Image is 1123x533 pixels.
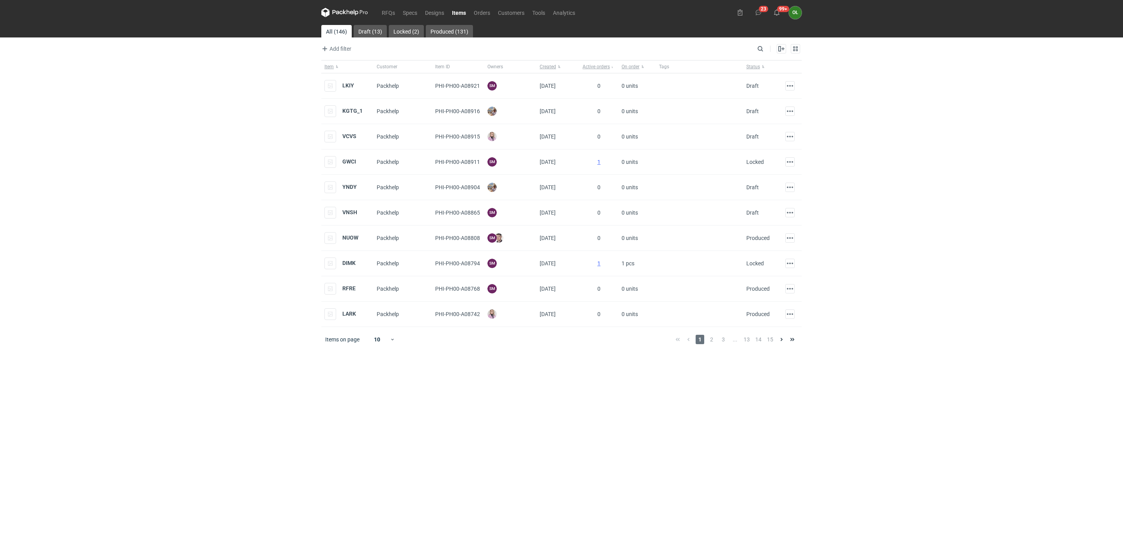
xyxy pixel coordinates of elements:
div: [DATE] [537,276,579,302]
button: Actions [785,157,795,167]
a: KGTG_1 [342,108,363,114]
div: Produced [746,285,770,293]
button: Actions [785,309,795,319]
span: PHI-PH00-A08921 [435,83,480,89]
span: Item [324,64,334,70]
button: Actions [785,233,795,243]
a: DIMK [342,260,356,266]
span: PHI-PH00-A08742 [435,311,480,317]
span: 0 [597,286,600,292]
div: 0 units [618,302,656,327]
div: Draft [746,133,759,140]
div: 0 units [618,276,656,302]
button: Created [537,60,579,73]
span: Packhelp [377,159,399,165]
span: Packhelp [377,184,399,190]
button: Actions [785,132,795,141]
div: 10 [365,334,390,345]
a: Customers [494,8,528,17]
a: Tools [528,8,549,17]
button: Actions [785,107,795,116]
button: Actions [785,259,795,268]
div: Draft [746,183,759,191]
figcaption: SM [487,157,497,167]
span: Tags [659,64,669,70]
span: 0 [597,210,600,216]
img: Klaudia Wiśniewska [487,132,497,141]
span: 15 [766,335,774,344]
input: Search [756,44,781,53]
div: [DATE] [537,175,579,200]
span: 0 units [622,105,638,117]
div: 0 units [618,149,656,175]
a: YNDY [342,184,357,190]
a: Analytics [549,8,579,17]
span: Created [540,64,556,70]
button: On order [618,60,656,73]
span: Items on page [325,336,360,343]
span: 0 units [622,156,638,168]
div: [DATE] [537,302,579,327]
span: PHI-PH00-A08915 [435,133,480,140]
a: 1 [597,260,600,266]
button: Active orders [579,60,618,73]
a: Specs [399,8,421,17]
span: Packhelp [377,260,399,266]
a: Produced (131) [426,25,473,37]
div: Produced [746,234,770,242]
button: OŁ [789,6,802,19]
a: VNSH [342,209,357,215]
img: Michał Palasek [487,107,497,116]
span: Packhelp [377,210,399,216]
div: [DATE] [537,226,579,251]
span: 13 [742,335,751,344]
a: Orders [470,8,494,17]
span: 0 [597,83,600,89]
a: RFRE [342,285,356,291]
span: 0 units [622,130,638,143]
img: Klaudia Wiśniewska [487,309,497,319]
a: RFQs [378,8,399,17]
div: [DATE] [537,149,579,175]
span: PHI-PH00-A08911 [435,159,480,165]
div: [DATE] [537,200,579,226]
button: Add filter [320,44,352,53]
div: [DATE] [537,73,579,99]
a: GWCI [342,158,356,165]
span: 3 [719,335,728,344]
figcaption: SM [487,208,497,217]
span: Status [746,64,760,70]
a: Locked (2) [389,25,424,37]
div: 0 units [618,200,656,226]
div: 0 units [618,175,656,200]
div: Produced [746,310,770,318]
a: NUOW [342,235,358,241]
span: 14 [754,335,763,344]
span: 0 units [622,308,638,320]
span: Packhelp [377,83,399,89]
span: 0 units [622,181,638,194]
span: Packhelp [377,235,399,241]
a: LARK [342,311,356,317]
span: 0 units [622,80,638,92]
span: PHI-PH00-A08865 [435,210,480,216]
span: 0 [597,184,600,190]
a: 1 [597,159,600,165]
span: 1 [696,335,704,344]
a: VCVS [342,133,356,139]
span: On order [622,64,639,70]
img: Michał Palasek [487,183,497,192]
button: Actions [785,81,795,91]
span: 1 pcs [622,257,634,270]
img: Maciej Sikora [494,233,503,243]
a: LKIY [342,82,354,89]
button: Actions [785,183,795,192]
